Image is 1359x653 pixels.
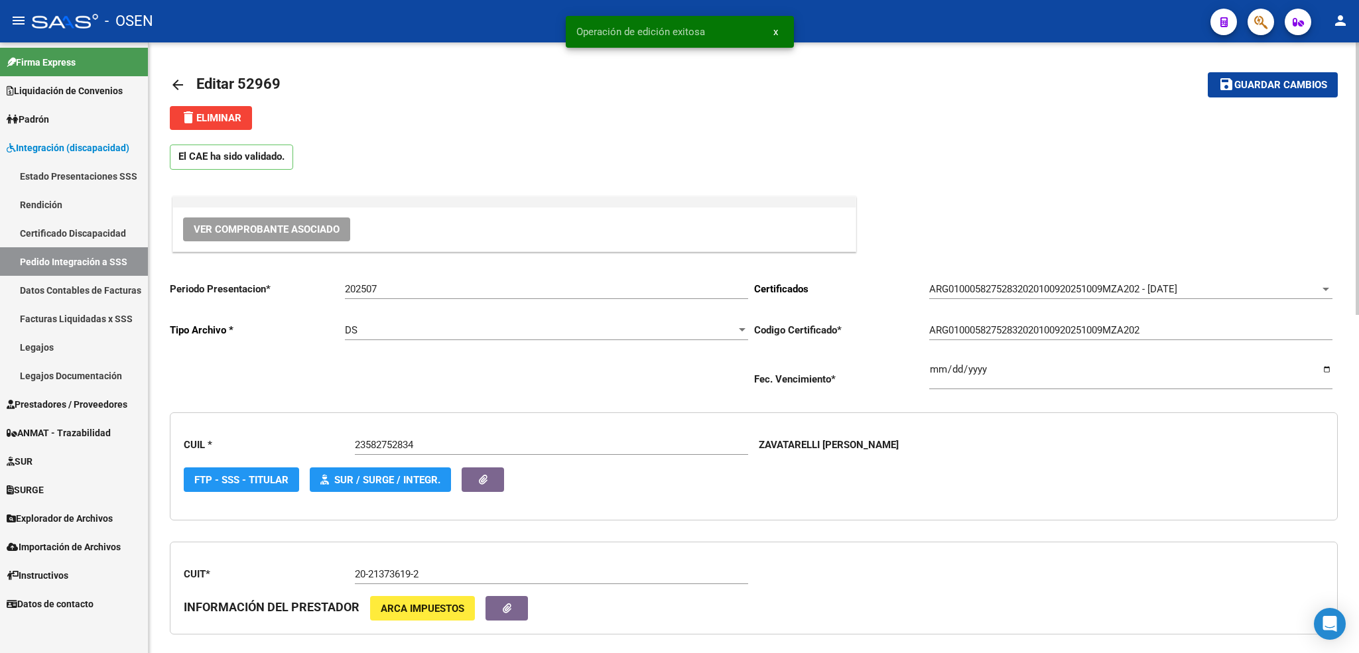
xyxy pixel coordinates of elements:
[7,426,111,440] span: ANMAT - Trazabilidad
[1218,76,1234,92] mat-icon: save
[929,283,1177,295] span: ARG01000582752832020100920251009MZA202 - [DATE]
[194,223,340,235] span: Ver Comprobante Asociado
[7,112,49,127] span: Padrón
[184,598,359,617] h3: INFORMACIÓN DEL PRESTADOR
[7,511,113,526] span: Explorador de Archivos
[170,77,186,93] mat-icon: arrow_back
[334,474,440,486] span: SUR / SURGE / INTEGR.
[345,324,357,336] span: DS
[763,20,789,44] button: x
[180,112,241,124] span: Eliminar
[7,540,121,554] span: Importación de Archivos
[11,13,27,29] mat-icon: menu
[7,397,127,412] span: Prestadores / Proveedores
[183,217,350,241] button: Ver Comprobante Asociado
[310,467,451,492] button: SUR / SURGE / INTEGR.
[7,454,32,469] span: SUR
[105,7,153,36] span: - OSEN
[381,603,464,615] span: ARCA Impuestos
[7,483,44,497] span: SURGE
[184,567,355,581] p: CUIT
[170,106,252,130] button: Eliminar
[196,76,281,92] span: Editar 52969
[1208,72,1338,97] button: Guardar cambios
[7,141,129,155] span: Integración (discapacidad)
[7,597,94,611] span: Datos de contacto
[184,438,355,452] p: CUIL *
[170,323,345,337] p: Tipo Archivo *
[170,145,293,170] p: El CAE ha sido validado.
[1332,13,1348,29] mat-icon: person
[754,323,929,337] p: Codigo Certificado
[7,568,68,583] span: Instructivos
[184,467,299,492] button: FTP - SSS - Titular
[773,26,778,38] span: x
[754,372,929,386] p: Fec. Vencimiento
[754,282,929,296] p: Certificados
[7,84,123,98] span: Liquidación de Convenios
[170,282,345,296] p: Periodo Presentacion
[759,438,899,452] p: ZAVATARELLI [PERSON_NAME]
[576,25,705,38] span: Operación de edición exitosa
[1314,608,1346,640] div: Open Intercom Messenger
[180,109,196,125] mat-icon: delete
[194,474,289,486] span: FTP - SSS - Titular
[1234,80,1327,91] span: Guardar cambios
[7,55,76,70] span: Firma Express
[370,596,475,621] button: ARCA Impuestos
